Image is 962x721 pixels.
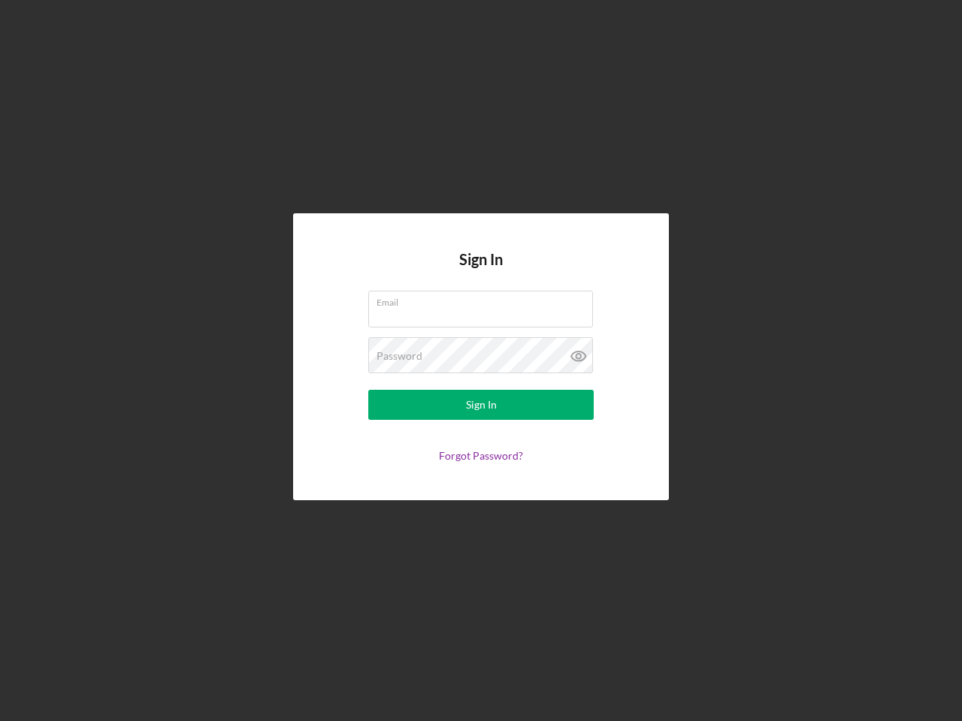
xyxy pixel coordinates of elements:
a: Forgot Password? [439,449,523,462]
label: Password [377,350,422,362]
h4: Sign In [459,251,503,291]
div: Sign In [466,390,497,420]
label: Email [377,291,593,308]
button: Sign In [368,390,594,420]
